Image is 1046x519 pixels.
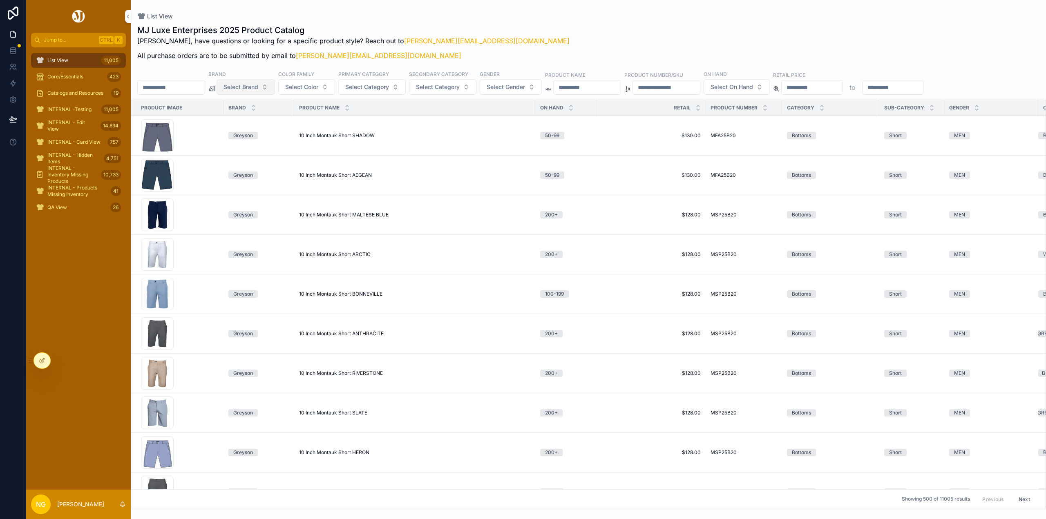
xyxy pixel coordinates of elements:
span: 10 Inch Montauk Short BONNEVILLE [299,291,382,297]
div: Greyson [233,211,253,218]
label: Gender [480,70,500,78]
a: Bottoms [787,330,874,337]
button: Select Button [480,79,542,95]
a: MEN [949,251,1033,258]
a: 10 Inch Montauk Short HERON [299,449,530,456]
span: Select On Hand [711,83,753,91]
a: Greyson [228,330,289,337]
a: 10 Inch Montauk Short BONNEVILLE [299,291,530,297]
div: 50-99 [545,172,559,179]
a: 200+ [540,409,592,417]
a: List View11,005 [31,53,126,68]
a: 10 Inch Montauk Short MALTESE BLUE [299,212,530,218]
span: $128.00 [601,410,701,416]
div: Bottoms [792,172,811,179]
span: List View [147,12,173,20]
div: MEN [954,370,965,377]
div: Short [889,449,902,456]
a: INTERNAL -Testing11,005 [31,102,126,117]
span: Retail [674,105,691,111]
a: MSP25B20 [711,251,777,258]
div: MEN [954,409,965,417]
a: Bottoms [787,409,874,417]
label: On Hand [704,70,727,78]
label: Color Family [278,70,314,78]
p: All purchase orders are to be submitted by email to [137,51,570,60]
a: $128.00 [601,330,701,337]
a: INTERNAL - Inventory Missing Products10,733 [31,167,126,182]
div: Greyson [233,251,253,258]
button: Next [1013,493,1036,506]
div: MEN [954,172,965,179]
div: Bottoms [792,330,811,337]
div: Bottoms [792,132,811,139]
div: 11,005 [101,105,121,114]
span: Select Brand [224,83,258,91]
div: 200+ [545,330,558,337]
div: Short [889,290,902,298]
div: Short [889,132,902,139]
label: Product Number/SKU [624,71,683,78]
a: $130.00 [601,172,701,178]
a: Short [884,172,939,179]
span: Product Number [711,105,758,111]
span: MSP25B20 [711,410,737,416]
a: 10 Inch Montauk Short AEGEAN [299,172,530,178]
span: INTERNAL - Edit View [47,119,97,132]
span: MSP25B20 [711,291,737,297]
div: Greyson [233,172,253,179]
span: QA View [47,204,67,211]
span: Sub-Category [884,105,924,111]
span: MSP25B20 [711,212,737,218]
a: 50-99 [540,172,592,179]
a: Greyson [228,132,289,139]
span: Product Image [141,105,182,111]
label: Product Name [545,71,586,78]
a: Short [884,211,939,218]
a: MSP25B20 [711,212,777,218]
a: $128.00 [601,489,701,495]
a: Greyson [228,172,289,179]
a: [PERSON_NAME][EMAIL_ADDRESS][DOMAIN_NAME] [404,37,570,45]
a: 10 Inch Montauk Short SHADOW [299,132,530,139]
span: Jump to... [44,37,96,43]
button: Select Button [338,79,406,95]
a: Greyson [228,409,289,417]
div: 14,894 [101,121,121,131]
span: Select Category [345,83,389,91]
div: Bottoms [792,449,811,456]
span: 10 Inch Montauk Short HERON [299,449,369,456]
a: $128.00 [601,251,701,258]
a: MEN [949,172,1033,179]
a: QA View26 [31,200,126,215]
div: Short [889,172,902,179]
a: 10 Inch Montauk Short ARCTIC [299,251,530,258]
button: Jump to...CtrlK [31,33,126,47]
div: 200+ [545,211,558,218]
a: MSP25B20 [711,291,777,297]
p: [PERSON_NAME], have questions or looking for a specific product style? Reach out to [137,36,570,46]
div: 41 [111,186,121,196]
a: $128.00 [601,449,701,456]
label: Primary Category [338,70,389,78]
button: Select Button [704,79,770,95]
a: Short [884,409,939,417]
div: 100-199 [545,290,564,298]
div: 10-49 [545,488,559,496]
a: MSP25B20 [711,449,777,456]
a: Short [884,251,939,258]
span: 10 Inch Montauk Short ARCTIC [299,251,371,258]
div: MEN [954,290,965,298]
a: MEN [949,132,1033,139]
span: MSP25B20 [711,251,737,258]
div: Greyson [233,409,253,417]
span: Select Color [285,83,318,91]
a: $128.00 [601,212,701,218]
a: MEN [949,211,1033,218]
div: Short [889,488,902,496]
a: MEN [949,488,1033,496]
a: Bottoms [787,211,874,218]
